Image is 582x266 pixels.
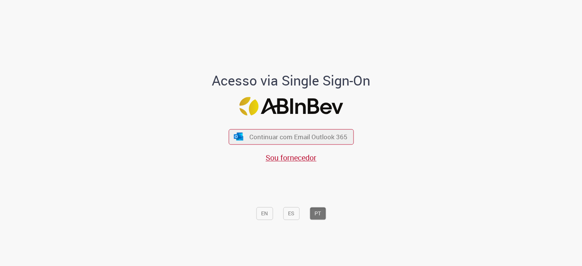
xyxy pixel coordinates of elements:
[239,97,343,116] img: Logo ABInBev
[228,129,354,145] button: ícone Azure/Microsoft 360 Continuar com Email Outlook 365
[310,207,326,220] button: PT
[283,207,299,220] button: ES
[266,152,316,163] a: Sou fornecedor
[256,207,273,220] button: EN
[233,132,244,140] img: ícone Azure/Microsoft 360
[249,132,347,141] span: Continuar com Email Outlook 365
[186,73,396,88] h1: Acesso via Single Sign-On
